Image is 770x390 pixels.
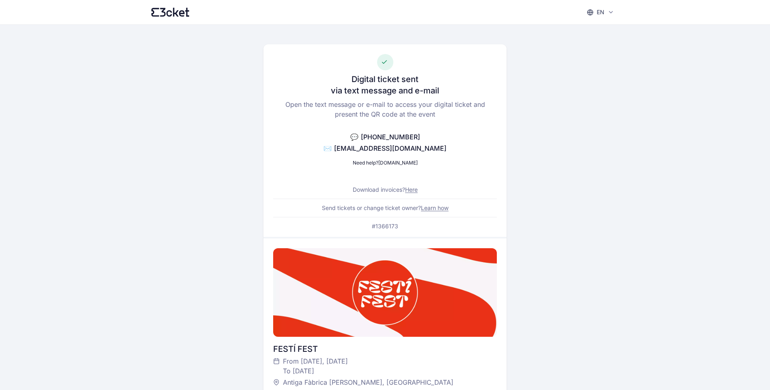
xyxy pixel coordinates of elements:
span: [PHONE_NUMBER] [361,133,420,141]
p: Send tickets or change ticket owner? [322,204,449,212]
span: Antiga Fàbrica [PERSON_NAME], [GEOGRAPHIC_DATA] [283,377,453,387]
span: ✉️ [324,144,332,152]
h3: Digital ticket sent [352,74,418,85]
span: Need help? [353,160,378,166]
p: en [597,8,604,16]
p: Open the text message or e-mail to access your digital ticket and present the QR code at the event [273,100,497,119]
span: 💬 [350,133,358,141]
h3: via text message and e-mail [331,85,439,96]
p: Download invoices? [353,186,418,194]
span: [EMAIL_ADDRESS][DOMAIN_NAME] [334,144,446,152]
span: From [DATE], [DATE] To [DATE] [283,356,348,376]
div: FESTÍ FEST [273,343,497,355]
a: [DOMAIN_NAME] [378,160,418,166]
p: #1366173 [372,222,398,230]
a: Learn how [421,204,449,211]
a: Here [405,186,418,193]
